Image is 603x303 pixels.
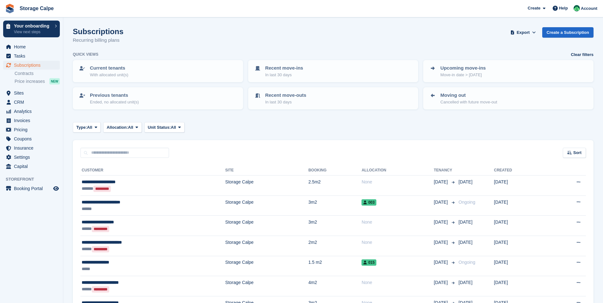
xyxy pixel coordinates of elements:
[3,125,60,134] a: menu
[73,27,123,36] h1: Subscriptions
[128,124,133,131] span: All
[14,162,52,171] span: Capital
[14,42,52,51] span: Home
[494,236,547,256] td: [DATE]
[308,165,361,176] th: Booking
[308,276,361,296] td: 4m2
[225,165,309,176] th: Site
[15,78,60,85] a: Price increases NEW
[5,4,15,13] img: stora-icon-8386f47178a22dfd0bd8f6a31ec36ba5ce8667c1dd55bd0f319d3a0aa187defe.svg
[308,176,361,196] td: 2.5m2
[90,92,139,99] p: Previous tenants
[361,165,434,176] th: Allocation
[434,165,456,176] th: Tenancy
[14,153,52,162] span: Settings
[361,279,434,286] div: None
[73,37,123,44] p: Recurring billing plans
[494,256,547,276] td: [DATE]
[265,99,306,105] p: In last 30 days
[3,61,60,70] a: menu
[14,184,52,193] span: Booking Portal
[3,134,60,143] a: menu
[73,61,242,82] a: Current tenants With allocated unit(s)
[361,219,434,226] div: None
[571,52,594,58] a: Clear filters
[144,122,185,133] button: Unit Status: All
[3,107,60,116] a: menu
[308,216,361,236] td: 3m2
[3,42,60,51] a: menu
[574,5,580,11] img: Calpe Storage
[440,65,486,72] p: Upcoming move-ins
[14,24,52,28] p: Your onboarding
[434,259,449,266] span: [DATE]
[434,219,449,226] span: [DATE]
[148,124,171,131] span: Unit Status:
[308,195,361,216] td: 3m2
[15,78,45,84] span: Price increases
[87,124,92,131] span: All
[225,195,309,216] td: Storage Calpe
[424,61,593,82] a: Upcoming move-ins Move-in date > [DATE]
[225,236,309,256] td: Storage Calpe
[3,116,60,125] a: menu
[73,88,242,109] a: Previous tenants Ended, no allocated unit(s)
[528,5,540,11] span: Create
[573,150,581,156] span: Sort
[90,99,139,105] p: Ended, no allocated unit(s)
[107,124,128,131] span: Allocation:
[459,179,473,184] span: [DATE]
[49,78,60,84] div: NEW
[80,165,225,176] th: Customer
[308,256,361,276] td: 1.5 m2
[308,236,361,256] td: 2m2
[3,153,60,162] a: menu
[494,195,547,216] td: [DATE]
[434,239,449,246] span: [DATE]
[434,199,449,206] span: [DATE]
[440,99,497,105] p: Cancelled with future move-out
[73,122,101,133] button: Type: All
[517,29,530,36] span: Export
[3,21,60,37] a: Your onboarding View next steps
[3,144,60,152] a: menu
[509,27,537,38] button: Export
[14,98,52,107] span: CRM
[14,107,52,116] span: Analytics
[361,259,376,266] span: 015
[440,72,486,78] p: Move-in date > [DATE]
[225,276,309,296] td: Storage Calpe
[459,260,475,265] span: Ongoing
[15,71,60,77] a: Contracts
[265,72,303,78] p: In last 30 days
[90,72,128,78] p: With allocated unit(s)
[581,5,597,12] span: Account
[103,122,142,133] button: Allocation: All
[14,61,52,70] span: Subscriptions
[494,216,547,236] td: [DATE]
[249,61,418,82] a: Recent move-ins In last 30 days
[559,5,568,11] span: Help
[494,276,547,296] td: [DATE]
[14,89,52,97] span: Sites
[434,279,449,286] span: [DATE]
[14,116,52,125] span: Invoices
[459,200,475,205] span: Ongoing
[494,176,547,196] td: [DATE]
[361,239,434,246] div: None
[361,199,376,206] span: 003
[14,144,52,152] span: Insurance
[424,88,593,109] a: Moving out Cancelled with future move-out
[14,29,52,35] p: View next steps
[14,52,52,60] span: Tasks
[90,65,128,72] p: Current tenants
[3,98,60,107] a: menu
[3,52,60,60] a: menu
[265,92,306,99] p: Recent move-outs
[17,3,56,14] a: Storage Calpe
[3,162,60,171] a: menu
[494,165,547,176] th: Created
[459,220,473,225] span: [DATE]
[14,125,52,134] span: Pricing
[225,216,309,236] td: Storage Calpe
